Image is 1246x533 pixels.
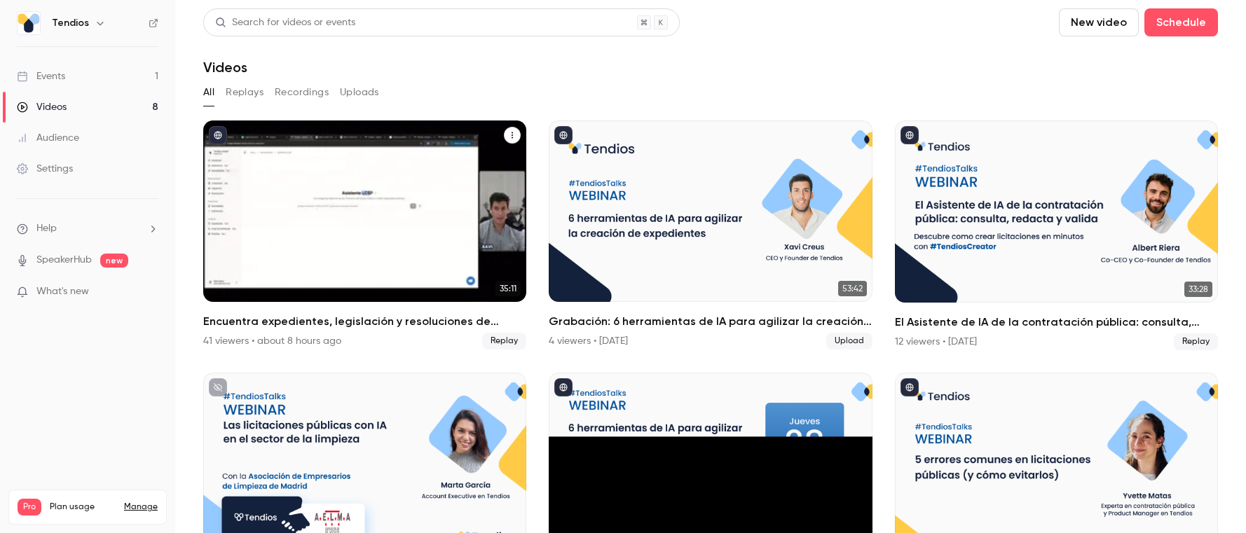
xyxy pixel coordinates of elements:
h1: Videos [203,59,247,76]
span: What's new [36,284,89,299]
span: Upload [826,333,872,349]
li: Grabación: 6 herramientas de IA para agilizar la creación de expedientes [549,120,872,350]
button: published [554,378,573,396]
button: published [209,126,227,144]
div: 4 viewers • [DATE] [549,334,628,348]
span: Pro [18,499,41,515]
button: published [901,126,919,144]
a: 33:28El Asistente de IA de la contratación pública: consulta, redacta y valida.12 viewers • [DATE... [895,120,1218,350]
h2: Encuentra expedientes, legislación y resoluciones de contratación pública en 1 minuto [203,313,526,330]
div: Settings [17,162,73,176]
h2: El Asistente de IA de la contratación pública: consulta, redacta y valida. [895,314,1218,331]
button: unpublished [209,378,227,396]
section: Videos [203,8,1218,525]
span: Plan usage [50,501,116,513]
button: Schedule [1144,8,1218,36]
a: SpeakerHub [36,253,92,268]
div: Videos [17,100,67,114]
button: All [203,81,214,104]
div: 12 viewers • [DATE] [895,335,977,349]
div: 41 viewers • about 8 hours ago [203,334,341,348]
a: 53:42Grabación: 6 herramientas de IA para agilizar la creación de expedientes4 viewers • [DATE]Up... [549,120,872,349]
button: Recordings [275,81,329,104]
span: 33:28 [1184,282,1212,297]
div: Audience [17,131,79,145]
span: Replay [1174,333,1218,350]
span: 53:42 [838,281,867,296]
div: Search for videos or events [215,15,355,30]
button: published [554,126,573,144]
iframe: Noticeable Trigger [142,286,158,298]
div: Events [17,69,65,83]
li: Encuentra expedientes, legislación y resoluciones de contratación pública en 1 minuto [203,120,526,350]
button: published [901,378,919,396]
a: 35:11Encuentra expedientes, legislación y resoluciones de contratación pública en 1 minuto41 view... [203,120,526,349]
span: Help [36,221,57,236]
a: Manage [124,501,158,513]
button: New video [1059,8,1139,36]
img: Tendios [18,12,40,34]
span: Replay [482,333,526,349]
h6: Tendios [52,16,89,30]
li: help-dropdown-opener [17,221,158,236]
button: Replays [226,81,263,104]
span: 35:11 [495,281,521,296]
span: new [100,254,128,268]
button: Uploads [340,81,379,104]
li: El Asistente de IA de la contratación pública: consulta, redacta y valida. [895,120,1218,350]
h2: Grabación: 6 herramientas de IA para agilizar la creación de expedientes [549,313,872,330]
